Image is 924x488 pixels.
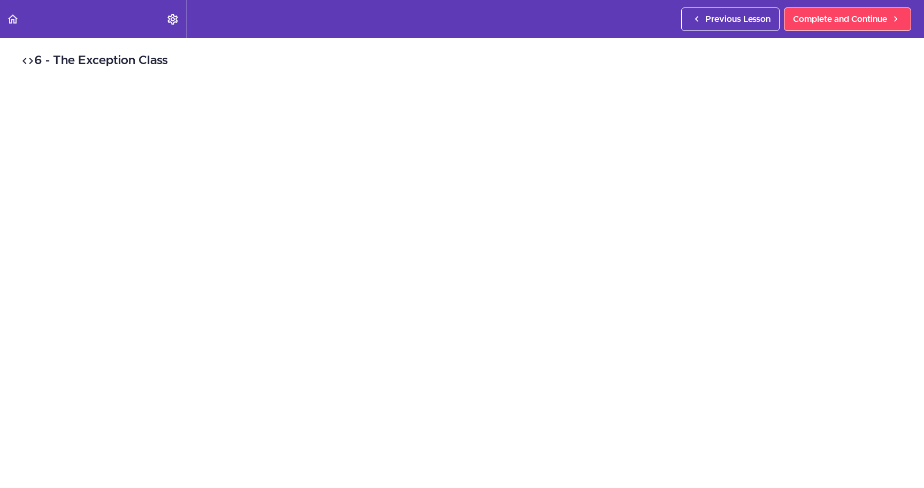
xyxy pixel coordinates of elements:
span: Previous Lesson [705,13,771,26]
svg: Back to course curriculum [6,13,19,26]
svg: Settings Menu [166,13,179,26]
a: Complete and Continue [784,7,911,31]
span: Complete and Continue [793,13,887,26]
a: Previous Lesson [681,7,780,31]
h2: 6 - The Exception Class [21,52,903,70]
